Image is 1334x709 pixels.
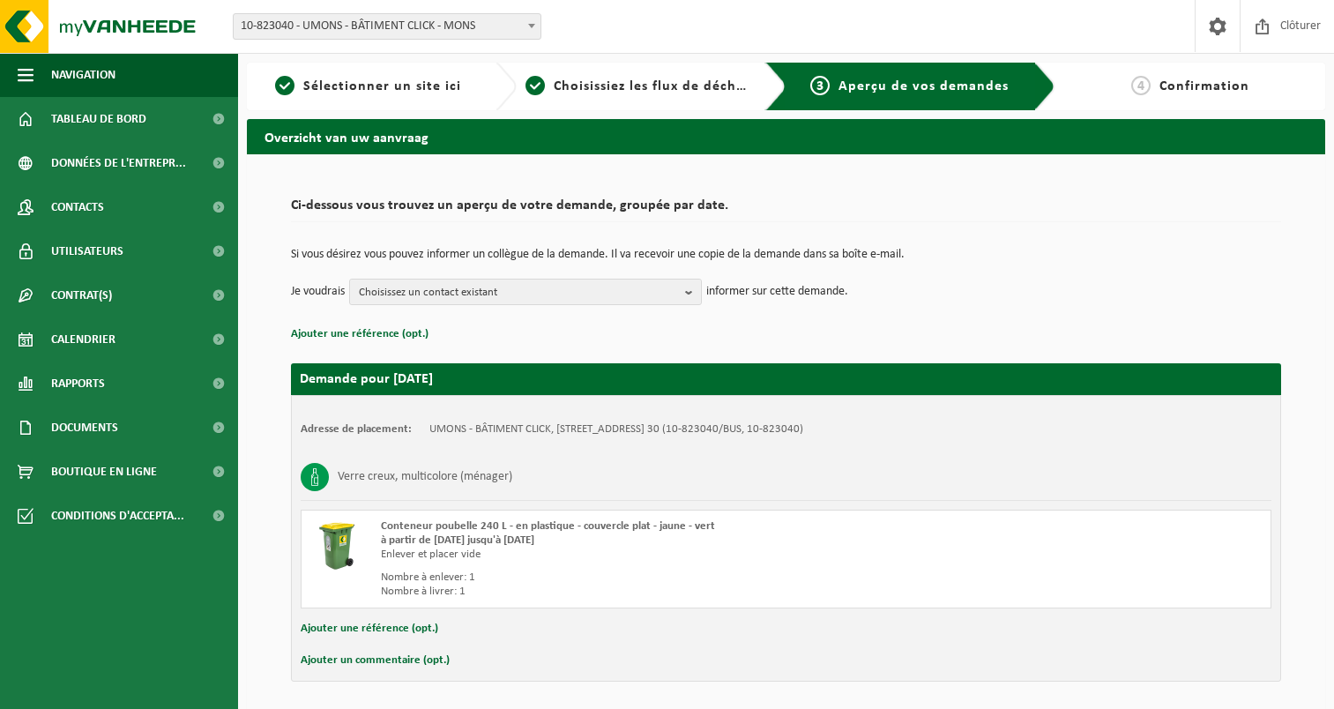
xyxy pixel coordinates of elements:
span: Choisissiez les flux de déchets et récipients [554,79,847,93]
span: Calendrier [51,317,116,362]
span: Choisissez un contact existant [359,280,678,306]
span: 1 [275,76,294,95]
strong: à partir de [DATE] jusqu'à [DATE] [381,534,534,546]
button: Ajouter un commentaire (opt.) [301,649,450,672]
span: Données de l'entrepr... [51,141,186,185]
span: 2 [525,76,545,95]
h2: Overzicht van uw aanvraag [247,119,1325,153]
div: Nombre à livrer: 1 [381,585,857,599]
p: Je voudrais [291,279,345,305]
span: 4 [1131,76,1151,95]
div: Enlever et placer vide [381,548,857,562]
span: Rapports [51,362,105,406]
span: Contacts [51,185,104,229]
h3: Verre creux, multicolore (ménager) [338,463,512,491]
h2: Ci-dessous vous trouvez un aperçu de votre demande, groupée par date. [291,198,1281,222]
span: Utilisateurs [51,229,123,273]
td: UMONS - BÂTIMENT CLICK, [STREET_ADDRESS] 30 (10-823040/BUS, 10-823040) [429,422,803,437]
div: Nombre à enlever: 1 [381,571,857,585]
a: 2Choisissiez les flux de déchets et récipients [525,76,751,97]
span: Tableau de bord [51,97,146,141]
span: Boutique en ligne [51,450,157,494]
strong: Adresse de placement: [301,423,412,435]
button: Ajouter une référence (opt.) [301,617,438,640]
span: Sélectionner un site ici [303,79,461,93]
span: Aperçu de vos demandes [838,79,1009,93]
span: Documents [51,406,118,450]
strong: Demande pour [DATE] [300,372,433,386]
span: Conteneur poubelle 240 L - en plastique - couvercle plat - jaune - vert [381,520,715,532]
span: Conditions d'accepta... [51,494,184,538]
span: Navigation [51,53,116,97]
img: WB-0240-HPE-GN-50.png [310,519,363,572]
span: 3 [810,76,830,95]
p: informer sur cette demande. [706,279,848,305]
span: 10-823040 - UMONS - BÂTIMENT CLICK - MONS [233,13,541,40]
p: Si vous désirez vous pouvez informer un collègue de la demande. Il va recevoir une copie de la de... [291,249,1281,261]
span: 10-823040 - UMONS - BÂTIMENT CLICK - MONS [234,14,540,39]
button: Ajouter une référence (opt.) [291,323,429,346]
span: Confirmation [1159,79,1249,93]
button: Choisissez un contact existant [349,279,702,305]
a: 1Sélectionner un site ici [256,76,481,97]
span: Contrat(s) [51,273,112,317]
